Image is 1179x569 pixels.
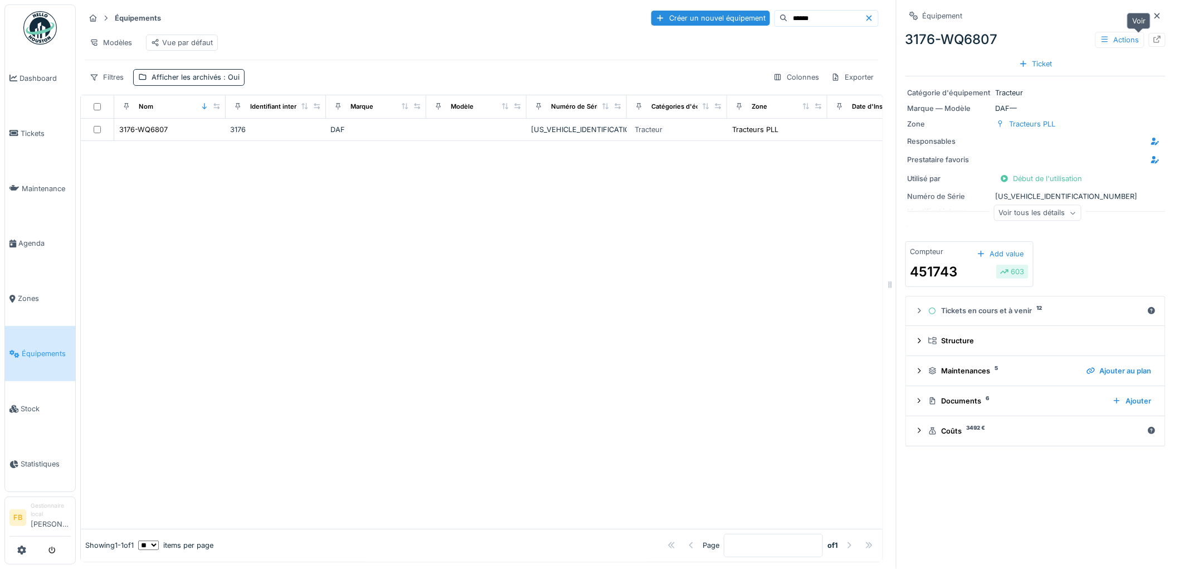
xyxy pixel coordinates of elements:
[1108,393,1156,408] div: Ajouter
[451,102,474,111] div: Modèle
[928,396,1104,406] div: Documents
[928,335,1152,346] div: Structure
[531,124,622,135] div: [US_VEHICLE_IDENTIFICATION_NUMBER]
[31,502,71,519] div: Gestionnaire local
[5,436,75,492] a: Statistiques
[85,35,137,51] div: Modèles
[826,69,879,85] div: Exporter
[908,103,1163,114] div: DAF —
[908,119,991,129] div: Zone
[151,37,213,48] div: Vue par défaut
[9,502,71,537] a: FB Gestionnaire local[PERSON_NAME]
[21,128,71,139] span: Tickets
[910,391,1161,411] summary: Documents6Ajouter
[110,13,165,23] strong: Équipements
[5,326,75,381] a: Équipements
[350,102,373,111] div: Marque
[651,11,770,26] div: Créer un nouvel équipement
[1000,266,1025,277] div: 603
[827,540,838,551] strong: of 1
[923,11,963,21] div: Équipement
[910,421,1161,441] summary: Coûts3492 €
[928,366,1078,376] div: Maintenances
[138,540,213,551] div: items per page
[1095,32,1144,48] div: Actions
[908,87,991,98] div: Catégorie d'équipement
[5,271,75,327] a: Zones
[928,426,1143,436] div: Coûts
[651,102,729,111] div: Catégories d'équipement
[5,216,75,271] a: Agenda
[908,103,991,114] div: Marque — Modèle
[152,72,240,82] div: Afficher les archivés
[908,173,991,184] div: Utilisé par
[18,293,71,304] span: Zones
[994,205,1081,221] div: Voir tous les détails
[23,11,57,45] img: Badge_color-CXgf-gQk.svg
[551,102,602,111] div: Numéro de Série
[910,246,944,257] div: Compteur
[139,102,153,111] div: Nom
[1127,13,1151,29] div: Voir
[22,348,71,359] span: Équipements
[85,69,129,85] div: Filtres
[908,154,991,165] div: Prestataire favoris
[330,124,422,135] div: DAF
[31,502,71,534] li: [PERSON_NAME]
[1082,363,1156,378] div: Ajouter au plan
[910,262,958,282] div: 451743
[21,403,71,414] span: Stock
[250,102,304,111] div: Identifiant interne
[1010,119,1056,129] div: Tracteurs PLL
[908,87,1163,98] div: Tracteur
[972,246,1029,261] div: Add value
[908,191,991,202] div: Numéro de Série
[22,183,71,194] span: Maintenance
[5,51,75,106] a: Dashboard
[1015,56,1057,71] div: Ticket
[85,540,134,551] div: Showing 1 - 1 of 1
[703,540,719,551] div: Page
[119,124,168,135] div: 3176-WQ6807
[18,238,71,249] span: Agenda
[852,102,907,111] div: Date d'Installation
[21,459,71,469] span: Statistiques
[910,361,1161,381] summary: Maintenances5Ajouter au plan
[928,305,1143,316] div: Tickets en cours et à venir
[908,136,991,147] div: Responsables
[230,124,321,135] div: 3176
[908,191,1163,202] div: [US_VEHICLE_IDENTIFICATION_NUMBER]
[9,509,26,526] li: FB
[910,301,1161,322] summary: Tickets en cours et à venir12
[5,161,75,216] a: Maintenance
[996,171,1087,186] div: Début de l'utilisation
[910,330,1161,351] summary: Structure
[752,102,767,111] div: Zone
[768,69,824,85] div: Colonnes
[5,381,75,436] a: Stock
[20,73,71,84] span: Dashboard
[221,73,240,81] span: : Oui
[732,124,778,135] div: Tracteurs PLL
[5,106,75,161] a: Tickets
[635,124,662,135] div: Tracteur
[905,30,1166,50] div: 3176-WQ6807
